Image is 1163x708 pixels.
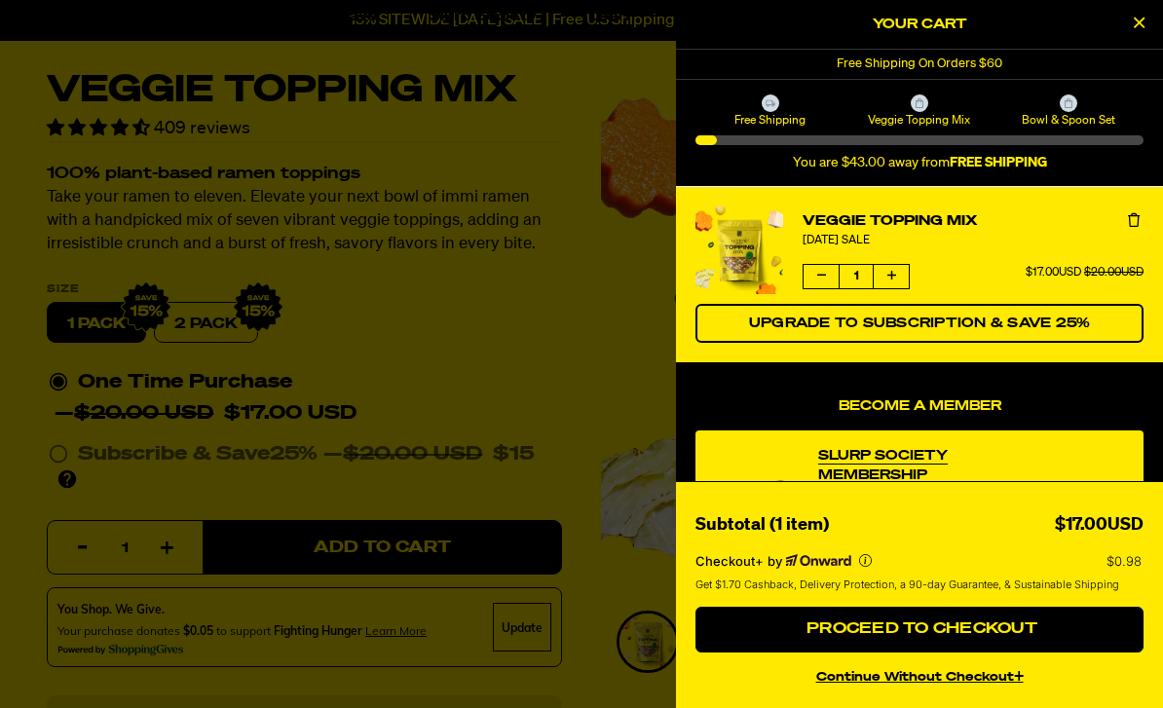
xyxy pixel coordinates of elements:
[839,265,874,288] span: 1
[695,660,1144,689] button: continue without Checkout+
[695,206,783,294] a: View details for Veggie Topping Mix
[749,317,1091,330] span: Upgrade to Subscription & Save 25%
[786,554,851,568] a: Powered by Onward
[695,577,1119,593] span: Get $1.70 Cashback, Delivery Protection, a 90-day Guarantee, & Sustainable Shipping
[695,553,764,569] span: Checkout+
[695,304,1144,343] button: Switch Veggie Topping Mix to a Subscription
[768,553,782,569] span: by
[1124,211,1144,231] button: Remove Veggie Topping Mix
[803,232,1144,250] div: [DATE] SALE
[1026,267,1081,279] span: $17.00USD
[695,540,1144,607] section: Checkout+
[803,211,1144,232] a: Veggie Topping Mix
[950,156,1047,169] b: FREE SHIPPING
[695,430,1144,593] div: product
[997,112,1141,128] span: Bowl & Spoon Set
[698,112,842,128] span: Free Shipping
[1055,511,1144,540] div: $17.00USD
[859,554,872,567] button: More info
[695,206,783,294] img: Veggie Topping Mix
[711,467,799,555] img: Membership image
[804,265,839,288] button: Decrease quantity of Veggie Topping Mix
[695,155,1144,171] div: You are $43.00 away from
[695,516,829,534] span: Subtotal (1 item)
[695,187,1144,362] li: product
[1107,553,1144,569] p: $0.98
[695,10,1144,39] h2: Your Cart
[676,50,1163,79] div: 1 of 1
[802,621,1037,637] span: Proceed to Checkout
[1124,10,1153,39] button: Close Cart
[818,446,1031,485] a: View Slurp Society Membership
[847,112,991,128] span: Veggie Topping Mix
[874,265,909,288] button: Increase quantity of Veggie Topping Mix
[695,398,1144,415] h4: Become a Member
[1084,267,1144,279] span: $20.00USD
[695,607,1144,653] button: Proceed to Checkout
